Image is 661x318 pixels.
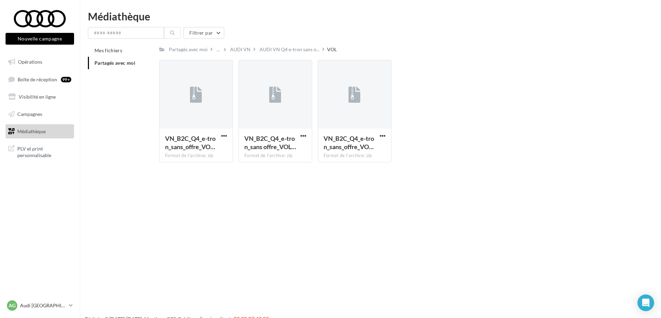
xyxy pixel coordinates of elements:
[17,128,46,134] span: Médiathèque
[230,46,251,53] div: AUDI VN
[4,72,75,87] a: Boîte de réception99+
[18,59,42,65] span: Opérations
[4,141,75,162] a: PLV et print personnalisable
[94,60,135,66] span: Partagés avec moi
[4,107,75,121] a: Campagnes
[324,153,386,159] div: Format de l'archive: zip
[61,77,71,82] div: 99+
[94,47,122,53] span: Mes fichiers
[17,144,71,159] span: PLV et print personnalisable
[17,111,42,117] span: Campagnes
[215,45,221,54] div: ...
[165,135,216,151] span: VN_B2C_Q4_e-tron_sans_offre_VOL_1080x1920
[260,46,319,53] span: AUDI VN Q4 e-tron sans o...
[20,302,66,309] p: Audi [GEOGRAPHIC_DATA]
[4,90,75,104] a: Visibilité en ligne
[9,302,16,309] span: AG
[165,153,227,159] div: Format de l'archive: zip
[169,46,208,53] div: Partagés avec moi
[4,55,75,69] a: Opérations
[183,27,224,39] button: Filtrer par
[6,299,74,312] a: AG Audi [GEOGRAPHIC_DATA]
[324,135,374,151] span: VN_B2C_Q4_e-tron_sans_offre_VOL_1080x1080
[4,124,75,139] a: Médiathèque
[637,294,654,311] div: Open Intercom Messenger
[18,76,57,82] span: Boîte de réception
[244,153,306,159] div: Format de l'archive: zip
[244,135,296,151] span: VN_B2C_Q4_e-tron_sans offre_VOL_1920x1080
[6,33,74,45] button: Nouvelle campagne
[19,94,56,100] span: Visibilité en ligne
[88,11,653,21] div: Médiathèque
[327,46,337,53] div: VOL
